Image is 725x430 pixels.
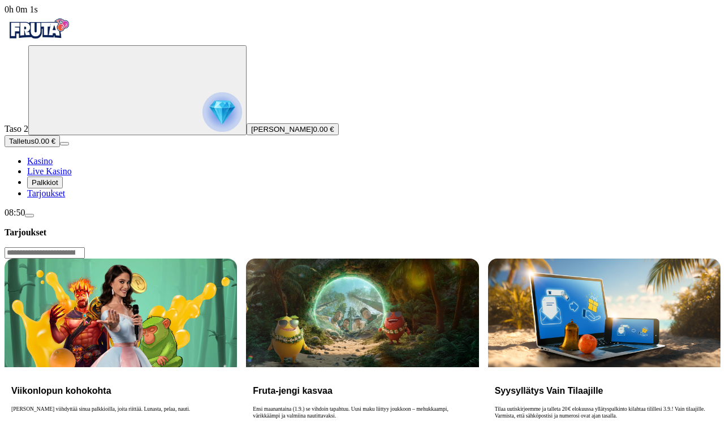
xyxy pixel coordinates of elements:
span: 08:50 [5,208,25,217]
span: Live Kasino [27,166,72,176]
a: Fruta [5,35,72,45]
button: reward progress [28,45,247,135]
h3: Syysyllätys Vain Tilaajille [495,385,714,396]
h3: Fruta-jengi kasvaa [253,385,472,396]
button: reward iconPalkkiot [27,177,63,188]
a: gift-inverted iconTarjoukset [27,188,65,198]
span: Talletus [9,137,34,145]
img: Syysyllätys Vain Tilaajille [488,259,720,367]
img: Fruta [5,15,72,43]
a: poker-chip iconLive Kasino [27,166,72,176]
nav: Primary [5,15,720,199]
span: Kasino [27,156,53,166]
span: user session time [5,5,38,14]
img: Fruta-jengi kasvaa [246,259,478,367]
span: 0.00 € [313,125,334,134]
button: menu [60,142,69,145]
img: reward progress [202,92,242,132]
img: Viikonlopun kohokohta [5,259,237,367]
span: Tarjoukset [27,188,65,198]
h3: Tarjoukset [5,227,720,238]
span: [PERSON_NAME] [251,125,313,134]
a: diamond iconKasino [27,156,53,166]
span: 0.00 € [34,137,55,145]
span: Taso 2 [5,124,28,134]
button: [PERSON_NAME]0.00 € [247,123,339,135]
button: menu [25,214,34,217]
span: Palkkiot [32,178,58,187]
h3: Viikonlopun kohokohta [11,385,230,396]
input: Search [5,247,85,259]
button: Talletusplus icon0.00 € [5,135,60,147]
